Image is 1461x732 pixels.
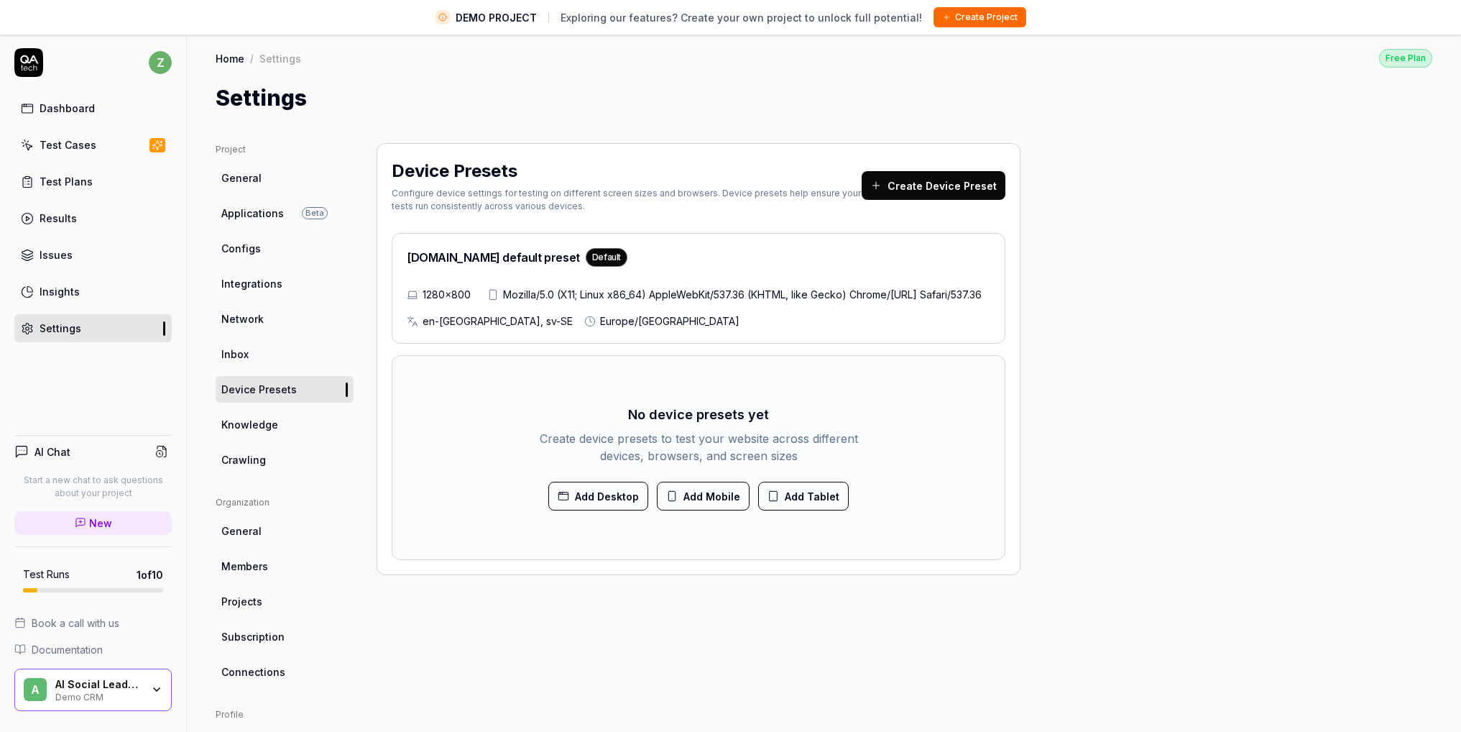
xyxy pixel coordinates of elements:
[538,430,859,465] p: Create device presets to test your website across different devices, browsers, and screen sizes
[586,248,627,267] div: Default
[216,200,354,227] a: ApplicationsBeta
[216,270,354,297] a: Integrations
[407,248,627,267] h2: [DOMAIN_NAME] default preset
[221,452,266,467] span: Crawling
[14,314,172,342] a: Settings
[14,94,172,122] a: Dashboard
[32,616,119,631] span: Book a call with us
[14,474,172,500] p: Start a new chat to ask questions about your project
[32,642,103,657] span: Documentation
[216,376,354,403] a: Device Presets
[149,51,172,74] span: z
[934,7,1026,27] button: Create Project
[259,51,301,65] div: Settings
[216,341,354,367] a: Inbox
[221,276,282,291] span: Integrations
[423,287,471,302] span: 1280×800
[216,553,354,580] a: Members
[423,314,573,329] span: en-[GEOGRAPHIC_DATA], sv-SE
[14,616,172,631] a: Book a call with us
[14,278,172,306] a: Insights
[216,659,354,685] a: Connections
[1379,48,1432,68] button: Free Plan
[561,10,922,25] span: Exploring our features? Create your own project to unlock full potential!
[23,568,70,581] h5: Test Runs
[392,187,862,213] div: Configure device settings for testing on different screen sizes and browsers. Device presets help...
[1379,49,1432,68] div: Free Plan
[216,165,354,191] a: General
[14,131,172,159] a: Test Cases
[55,690,142,702] div: Demo CRM
[216,306,354,332] a: Network
[221,629,285,644] span: Subscription
[657,482,750,511] button: Add Mobile
[55,678,142,691] div: AI Social Leads Finder
[600,314,739,329] span: Europe/[GEOGRAPHIC_DATA]
[392,158,517,184] h2: Device Presets
[24,678,47,701] span: A
[216,447,354,473] a: Crawling
[14,168,172,196] a: Test Plans
[216,708,354,721] div: Profile
[149,48,172,77] button: z
[503,287,982,302] span: Mozilla/5.0 (X11; Linux x86_64) AppleWebKit/537.36 (KHTML, like Gecko) Chrome/[URL] Safari/537.36
[14,241,172,269] a: Issues
[221,382,297,397] span: Device Presets
[758,482,849,511] button: Add Tablet
[221,417,278,432] span: Knowledge
[40,284,80,299] div: Insights
[216,518,354,544] a: General
[14,204,172,232] a: Results
[221,594,262,609] span: Projects
[216,51,244,65] a: Home
[40,211,77,226] div: Results
[221,664,285,680] span: Connections
[40,101,95,116] div: Dashboard
[221,241,261,256] span: Configs
[40,321,81,336] div: Settings
[221,559,268,574] span: Members
[216,411,354,438] a: Knowledge
[14,642,172,657] a: Documentation
[221,523,262,539] span: General
[628,405,769,424] h3: No device presets yet
[456,10,537,25] span: DEMO PROJECT
[216,623,354,650] a: Subscription
[216,143,354,156] div: Project
[221,347,249,362] span: Inbox
[216,82,307,114] h1: Settings
[221,206,284,221] span: Applications
[40,247,73,262] div: Issues
[302,207,328,219] span: Beta
[216,588,354,615] a: Projects
[34,444,70,459] h4: AI Chat
[221,170,262,186] span: General
[14,669,172,712] button: AAI Social Leads FinderDemo CRM
[40,137,96,152] div: Test Cases
[862,171,1005,200] button: Create Device Preset
[221,311,264,326] span: Network
[548,482,648,511] button: Add Desktop
[40,174,93,189] div: Test Plans
[137,567,163,582] span: 1 of 10
[14,511,172,535] a: New
[89,516,112,531] span: New
[216,496,354,509] div: Organization
[250,51,254,65] div: /
[216,235,354,262] a: Configs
